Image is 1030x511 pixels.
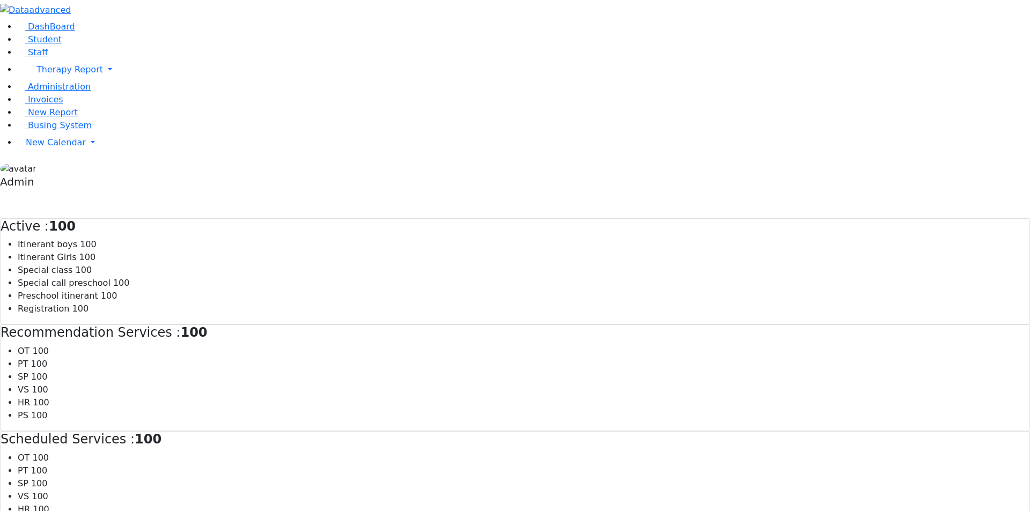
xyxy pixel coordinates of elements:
span: PS [18,410,28,420]
span: 100 [80,239,97,249]
span: SP [18,372,28,382]
span: Registration [18,303,69,314]
span: 100 [32,346,49,356]
span: HR [18,397,30,408]
span: 100 [79,252,96,262]
span: 100 [32,491,48,501]
a: Invoices [17,94,63,105]
span: 100 [101,291,117,301]
span: 100 [33,397,49,408]
span: Administration [28,82,91,92]
span: Itinerant boys [18,239,77,249]
span: 100 [32,453,49,463]
h4: Active : [1,219,1029,234]
span: PT [18,359,28,369]
span: 100 [31,478,48,488]
span: 100 [32,384,48,395]
span: VS [18,384,29,395]
span: PT [18,465,28,476]
span: Busing System [28,120,92,130]
span: Preschool itinerant [18,291,98,301]
span: New Calendar [26,137,86,147]
h4: Recommendation Services : [1,325,1029,340]
span: New Report [28,107,78,117]
a: Therapy Report [17,59,1030,80]
a: DashBoard [17,21,75,32]
strong: 100 [49,219,76,234]
span: 100 [113,278,130,288]
a: New Report [17,107,78,117]
span: DashBoard [28,21,75,32]
a: Student [17,34,62,45]
span: 100 [31,359,48,369]
span: 100 [31,465,48,476]
strong: 100 [135,432,161,447]
span: Invoices [28,94,63,105]
span: SP [18,478,28,488]
span: 100 [31,372,48,382]
span: Staff [28,47,48,57]
span: 100 [31,410,48,420]
span: Special class [18,265,72,275]
span: VS [18,491,29,501]
a: New Calendar [17,132,1030,153]
span: OT [18,346,30,356]
span: Special call preschool [18,278,111,288]
span: Itinerant Girls [18,252,77,262]
span: Student [28,34,62,45]
a: Administration [17,82,91,92]
a: Staff [17,47,48,57]
span: Therapy Report [36,64,103,75]
span: 100 [76,265,92,275]
span: OT [18,453,30,463]
span: 100 [72,303,89,314]
h4: Scheduled Services : [1,432,1029,447]
a: Busing System [17,120,92,130]
strong: 100 [180,325,207,340]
